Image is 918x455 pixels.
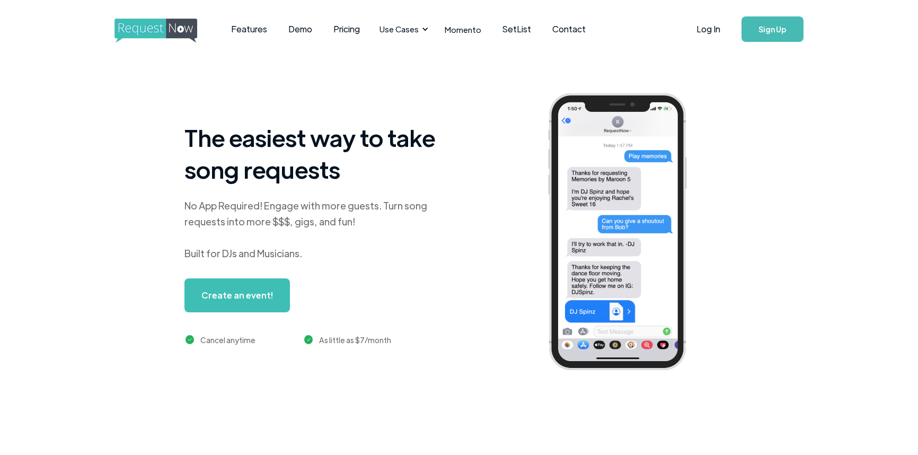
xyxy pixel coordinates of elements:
img: green checkmark [304,335,313,344]
a: Contact [542,13,596,46]
a: Create an event! [184,278,290,312]
a: home [114,19,194,40]
img: iphone screenshot [536,86,715,381]
a: SetList [492,13,542,46]
div: Use Cases [373,13,431,46]
div: Use Cases [379,23,419,35]
img: requestnow logo [114,19,217,43]
div: No App Required! Engage with more guests. Turn song requests into more $$$, gigs, and fun! Built ... [184,198,449,261]
a: Features [220,13,278,46]
a: Sign Up [742,16,804,42]
h1: The easiest way to take song requests [184,121,449,185]
div: As little as $7/month [319,334,391,346]
a: Demo [278,13,323,46]
a: Momento [434,14,492,45]
a: Pricing [323,13,370,46]
a: Log In [686,11,731,48]
img: green checkmark [186,335,195,344]
div: Cancel anytime [200,334,255,346]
